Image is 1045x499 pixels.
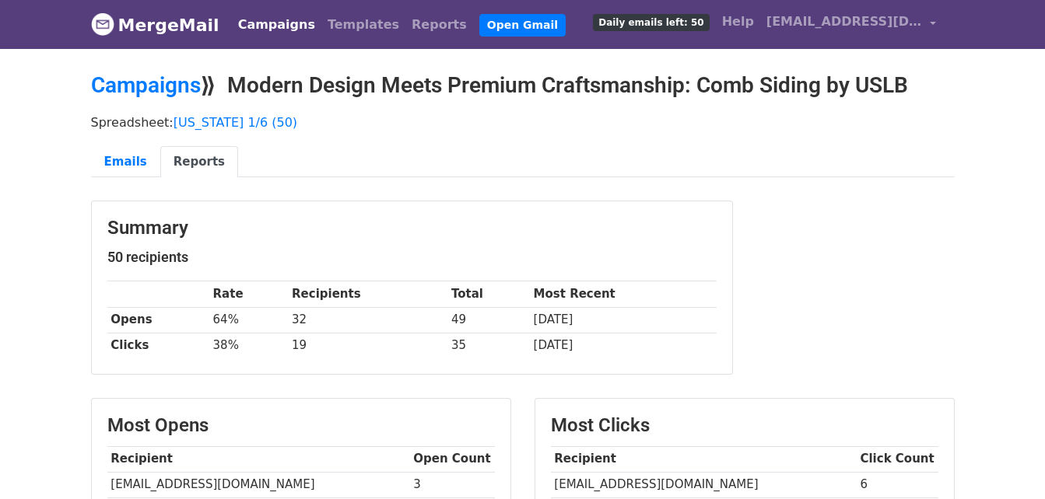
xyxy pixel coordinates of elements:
[174,115,297,130] a: [US_STATE] 1/6 (50)
[91,146,160,178] a: Emails
[551,446,857,472] th: Recipient
[530,333,717,358] td: [DATE]
[410,472,495,497] td: 3
[107,446,410,472] th: Recipient
[857,472,938,497] td: 6
[447,281,530,307] th: Total
[107,217,717,239] h3: Summary
[107,333,209,358] th: Clicks
[91,72,955,99] h2: ⟫ Modern Design Meets Premium Craftsmanship: Comb Siding by USLB
[551,472,857,497] td: [EMAIL_ADDRESS][DOMAIN_NAME]
[405,9,473,40] a: Reports
[107,249,717,266] h5: 50 recipients
[530,307,717,333] td: [DATE]
[967,424,1045,499] iframe: Chat Widget
[209,333,289,358] td: 38%
[321,9,405,40] a: Templates
[766,12,922,31] span: [EMAIL_ADDRESS][DOMAIN_NAME]
[288,281,447,307] th: Recipients
[288,333,447,358] td: 19
[160,146,238,178] a: Reports
[593,14,709,31] span: Daily emails left: 50
[209,307,289,333] td: 64%
[107,472,410,497] td: [EMAIL_ADDRESS][DOMAIN_NAME]
[410,446,495,472] th: Open Count
[587,6,715,37] a: Daily emails left: 50
[91,9,219,41] a: MergeMail
[447,307,530,333] td: 49
[716,6,760,37] a: Help
[760,6,942,43] a: [EMAIL_ADDRESS][DOMAIN_NAME]
[551,414,938,437] h3: Most Clicks
[479,14,566,37] a: Open Gmail
[209,281,289,307] th: Rate
[530,281,717,307] th: Most Recent
[447,333,530,358] td: 35
[91,114,955,131] p: Spreadsheet:
[91,12,114,36] img: MergeMail logo
[288,307,447,333] td: 32
[107,414,495,437] h3: Most Opens
[91,72,201,98] a: Campaigns
[107,307,209,333] th: Opens
[232,9,321,40] a: Campaigns
[857,446,938,472] th: Click Count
